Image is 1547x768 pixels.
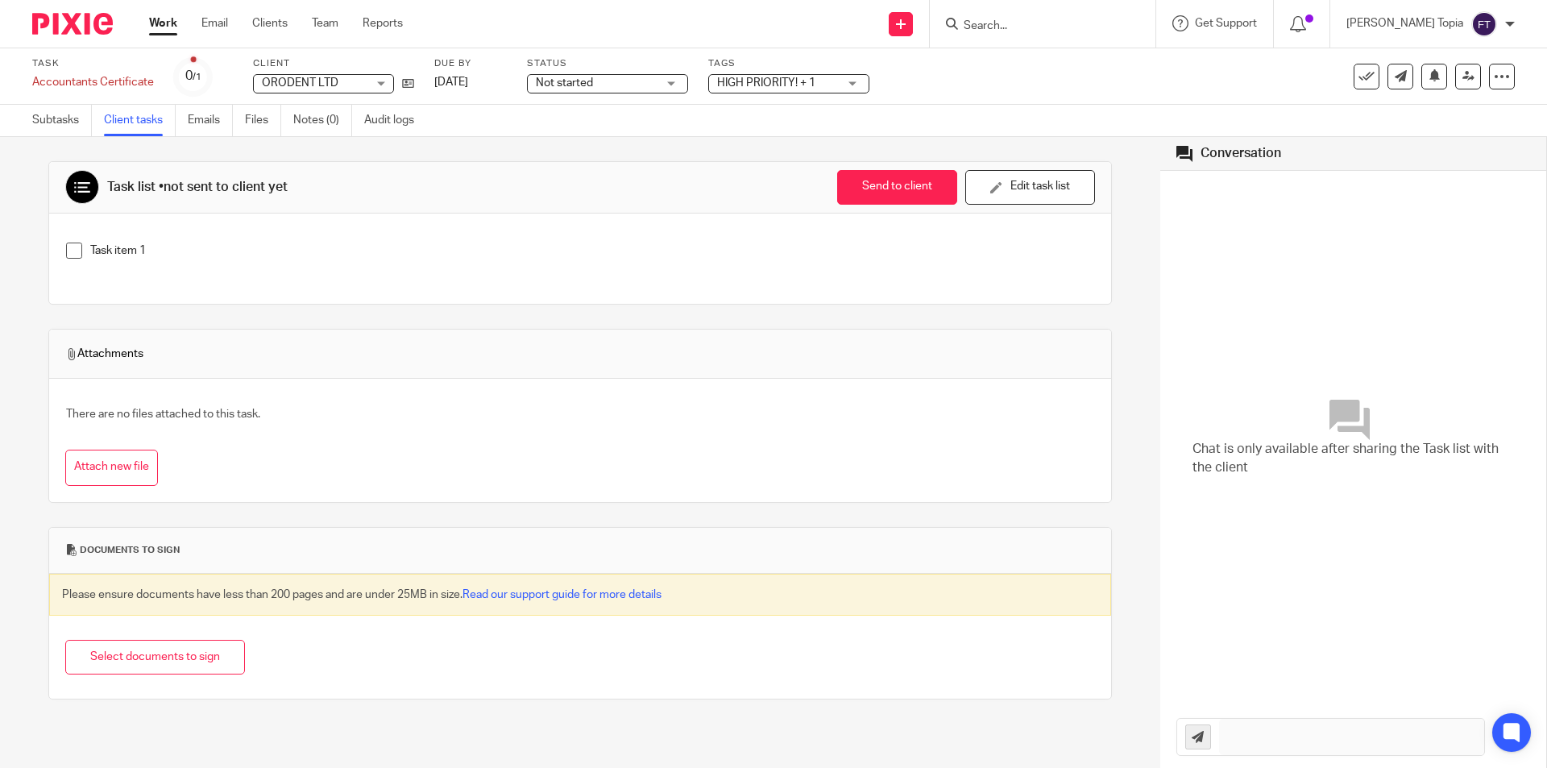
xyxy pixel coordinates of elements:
[245,105,281,136] a: Files
[708,57,869,70] label: Tags
[252,15,288,31] a: Clients
[717,77,815,89] span: HIGH PRIORITY! + 1
[434,57,507,70] label: Due by
[1346,15,1463,31] p: [PERSON_NAME] Topia
[188,105,233,136] a: Emails
[1201,145,1281,162] div: Conversation
[80,544,180,557] span: Documents to sign
[965,170,1095,205] button: Edit task list
[107,179,288,196] div: Task list •
[201,15,228,31] a: Email
[364,105,426,136] a: Audit logs
[65,450,158,486] button: Attach new file
[293,105,352,136] a: Notes (0)
[312,15,338,31] a: Team
[536,77,593,89] span: Not started
[837,170,957,205] button: Send to client
[193,73,201,81] small: /1
[32,57,154,70] label: Task
[65,640,245,675] button: Select documents to sign
[253,57,414,70] label: Client
[65,346,143,362] span: Attachments
[49,574,1111,616] div: Please ensure documents have less than 200 pages and are under 25MB in size.
[262,77,338,89] span: ORODENT LTD
[1471,11,1497,37] img: svg%3E
[462,589,662,600] a: Read our support guide for more details
[962,19,1107,34] input: Search
[185,67,201,85] div: 0
[66,409,260,420] span: There are no files attached to this task.
[527,57,688,70] label: Status
[32,105,92,136] a: Subtasks
[32,13,113,35] img: Pixie
[32,74,154,90] div: Accountants Certificate
[164,181,288,193] span: not sent to client yet
[149,15,177,31] a: Work
[104,105,176,136] a: Client tasks
[1192,440,1514,478] span: Chat is only available after sharing the Task list with the client
[363,15,403,31] a: Reports
[434,77,468,88] span: [DATE]
[90,243,1094,259] p: Task item 1
[1195,18,1257,29] span: Get Support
